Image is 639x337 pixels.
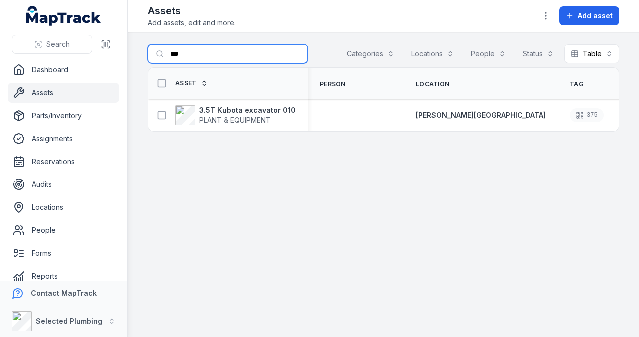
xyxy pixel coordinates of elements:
strong: Selected Plumbing [36,317,102,325]
a: Locations [8,197,119,217]
a: [PERSON_NAME][GEOGRAPHIC_DATA] [416,110,546,120]
a: People [8,220,119,240]
a: Asset [175,79,208,87]
button: Status [516,44,560,63]
a: Parts/Inventory [8,106,119,126]
a: Audits [8,174,119,194]
a: Assignments [8,129,119,149]
span: PLANT & EQUIPMENT [199,116,271,124]
span: Add asset [578,11,613,21]
span: Search [46,39,70,49]
span: Location [416,80,449,88]
button: Locations [405,44,460,63]
button: Table [564,44,619,63]
strong: Contact MapTrack [31,289,97,297]
span: Add assets, edit and more. [148,18,236,28]
span: Tag [570,80,583,88]
a: Dashboard [8,60,119,80]
div: 375 [570,108,604,122]
button: Categories [340,44,401,63]
a: 3.5T Kubota excavator 010PLANT & EQUIPMENT [175,105,296,125]
span: [PERSON_NAME][GEOGRAPHIC_DATA] [416,111,546,119]
h2: Assets [148,4,236,18]
button: Add asset [559,6,619,25]
a: Reports [8,266,119,286]
button: Search [12,35,92,54]
span: Person [320,80,346,88]
button: People [464,44,512,63]
a: Forms [8,243,119,263]
a: Assets [8,83,119,103]
a: Reservations [8,152,119,171]
span: Asset [175,79,197,87]
a: MapTrack [26,6,101,26]
strong: 3.5T Kubota excavator 010 [199,105,296,115]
